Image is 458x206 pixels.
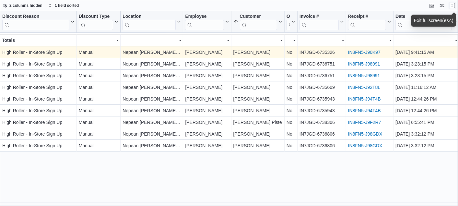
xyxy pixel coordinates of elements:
[233,95,282,103] div: [PERSON_NAME]
[395,36,457,44] div: -
[348,14,392,30] button: Receipt #
[348,73,380,78] a: IN8FN5-J98991
[2,48,75,56] div: High Roller - In-Store Sign Up
[9,3,42,8] span: 2 columns hidden
[185,130,229,138] div: [PERSON_NAME]
[79,107,118,115] div: Manual
[185,14,224,30] div: Employee
[438,2,446,9] button: Display options
[79,14,118,30] button: Discount Type
[2,83,75,91] div: High Roller - In-Store Sign Up
[395,83,457,91] div: [DATE] 11:16:12 AM
[123,130,181,138] div: Nepean [PERSON_NAME] [PERSON_NAME]
[428,2,436,9] button: Keyboard shortcuts
[79,48,118,56] div: Manual
[299,48,344,56] div: IN7JGD-6735326
[185,14,229,30] button: Employee
[2,72,75,79] div: High Roller - In-Store Sign Up
[123,118,181,126] div: Nepean [PERSON_NAME] [PERSON_NAME]
[395,14,457,30] button: Date
[123,72,181,79] div: Nepean [PERSON_NAME] [PERSON_NAME]
[79,36,118,44] div: -
[348,143,382,148] a: IN8FN5-J98GDX
[123,142,181,150] div: Nepean [PERSON_NAME] [PERSON_NAME]
[395,118,457,126] div: [DATE] 6:55:41 PM
[2,142,75,150] div: High Roller - In-Store Sign Up
[79,72,118,79] div: Manual
[2,14,69,30] div: Discount Reason
[185,118,229,126] div: [PERSON_NAME]
[287,142,295,150] div: No
[395,48,457,56] div: [DATE] 9:41:15 AM
[348,50,381,55] a: IN8FN5-J90K97
[287,83,295,91] div: No
[2,14,75,30] button: Discount Reason
[299,142,344,150] div: IN7JGD-6736806
[287,95,295,103] div: No
[2,118,75,126] div: High Roller - In-Store Sign Up
[233,107,282,115] div: [PERSON_NAME]
[348,120,381,125] a: IN8FN5-J9F2R7
[233,72,282,79] div: [PERSON_NAME]
[123,83,181,91] div: Nepean [PERSON_NAME] [PERSON_NAME]
[299,14,339,20] div: Invoice #
[287,107,295,115] div: No
[299,60,344,68] div: IN7JGD-6736751
[123,36,181,44] div: -
[299,95,344,103] div: IN7JGD-6735943
[287,48,295,56] div: No
[287,14,290,20] div: Online
[185,72,229,79] div: [PERSON_NAME]
[414,17,453,24] div: Exit fullscreen ( )
[348,14,386,20] div: Receipt #
[348,61,380,67] a: IN8FN5-J98991
[348,108,381,113] a: IN8FN5-J94T4B
[79,118,118,126] div: Manual
[185,95,229,103] div: [PERSON_NAME]
[79,130,118,138] div: Manual
[299,83,344,91] div: IN7JGD-6735609
[233,36,282,44] div: -
[79,83,118,91] div: Manual
[395,95,457,103] div: [DATE] 12:44:26 PM
[2,14,69,20] div: Discount Reason
[287,36,295,44] div: -
[185,14,224,20] div: Employee
[185,142,229,150] div: [PERSON_NAME]
[444,18,452,23] kbd: esc
[2,36,75,44] div: Totals
[240,14,277,30] div: Customer
[2,60,75,68] div: High Roller - In-Store Sign Up
[449,2,456,9] button: Exit fullscreen
[123,14,176,30] div: Location
[185,60,229,68] div: [PERSON_NAME]
[79,95,118,103] div: Manual
[55,3,79,8] span: 1 field sorted
[233,83,282,91] div: [PERSON_NAME]
[240,14,277,20] div: Customer
[348,96,381,102] a: IN8FN5-J94T4B
[46,2,82,9] button: 1 field sorted
[395,14,452,30] div: Date
[287,72,295,79] div: No
[233,142,282,150] div: [PERSON_NAME]
[0,2,45,9] button: 2 columns hidden
[2,95,75,103] div: High Roller - In-Store Sign Up
[123,107,181,115] div: Nepean [PERSON_NAME] [PERSON_NAME]
[233,118,282,126] div: [PERSON_NAME] Piste
[299,130,344,138] div: IN7JGD-6736806
[233,60,282,68] div: [PERSON_NAME]
[299,72,344,79] div: IN7JGD-6736751
[287,118,295,126] div: No
[299,36,344,44] div: -
[299,118,344,126] div: IN7JGD-6738306
[348,131,382,137] a: IN8FN5-J98GDX
[287,14,290,30] div: Online
[79,14,113,30] div: Discount Type
[123,95,181,103] div: Nepean [PERSON_NAME] [PERSON_NAME]
[79,142,118,150] div: Manual
[287,60,295,68] div: No
[185,48,229,56] div: [PERSON_NAME]
[79,60,118,68] div: Manual
[395,130,457,138] div: [DATE] 3:32:12 PM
